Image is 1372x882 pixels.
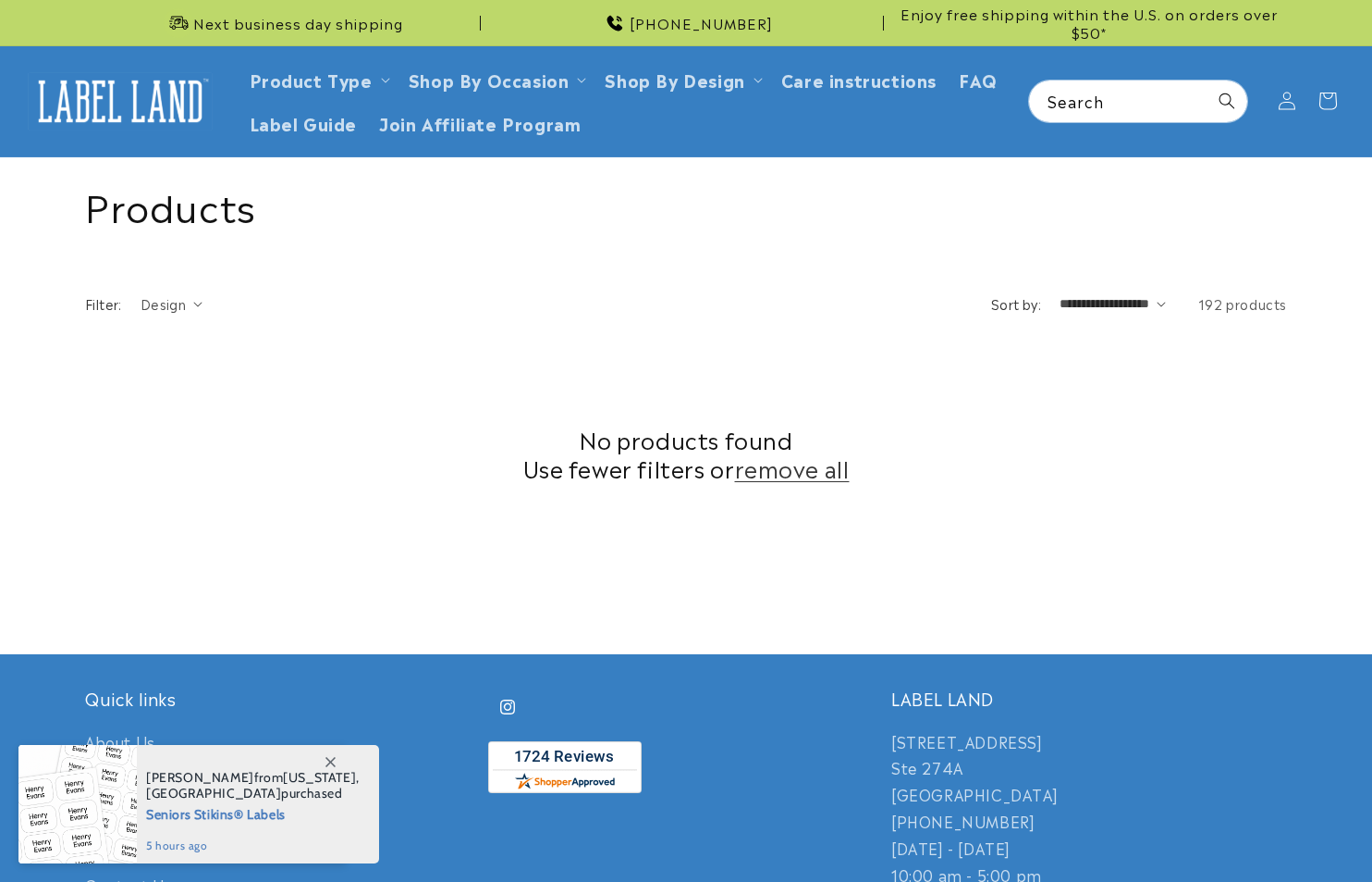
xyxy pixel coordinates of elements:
a: FAQ [948,57,1009,101]
summary: Shop By Occasion [398,57,594,101]
button: Search [1207,81,1247,121]
a: remove all [735,453,850,482]
h2: LABEL LAND [891,688,1287,709]
a: Join Affiliate Program [368,101,592,144]
span: Care instructions [781,68,937,90]
span: Shop By Occasion [409,68,570,90]
h1: Products [85,180,1287,229]
a: Product Type [250,67,373,92]
span: 5 hours ago [146,838,360,854]
span: from , purchased [146,770,360,801]
span: [GEOGRAPHIC_DATA] [146,785,281,801]
span: 192 products [1198,294,1287,313]
span: FAQ [959,68,998,90]
label: Sort by: [991,294,1041,313]
span: Label Guide [250,112,358,133]
h2: Filter: [85,294,122,314]
span: [PERSON_NAME] [146,769,254,786]
span: Join Affiliate Program [379,112,581,133]
a: Label Guide [239,101,369,144]
a: Label Land [21,66,220,137]
span: Design [141,294,186,313]
summary: Design (0 selected) [141,294,202,314]
span: [PHONE_NUMBER] [630,14,773,32]
span: Next business day shipping [193,14,403,32]
img: Customer Reviews [488,741,642,793]
a: About Us [85,728,155,760]
span: Seniors Stikins® Labels [146,801,360,825]
h2: Quick links [85,688,481,709]
a: Shop By Design [605,67,744,92]
span: [US_STATE] [283,769,356,786]
summary: Shop By Design [594,57,769,101]
img: Label Land [28,72,213,130]
iframe: Gorgias live chat messenger [1187,802,1354,863]
a: Care instructions [770,57,948,101]
h2: No products found Use fewer filters or [85,425,1287,482]
span: Enjoy free shipping within the U.S. on orders over $50* [891,5,1287,41]
summary: Product Type [239,57,398,101]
